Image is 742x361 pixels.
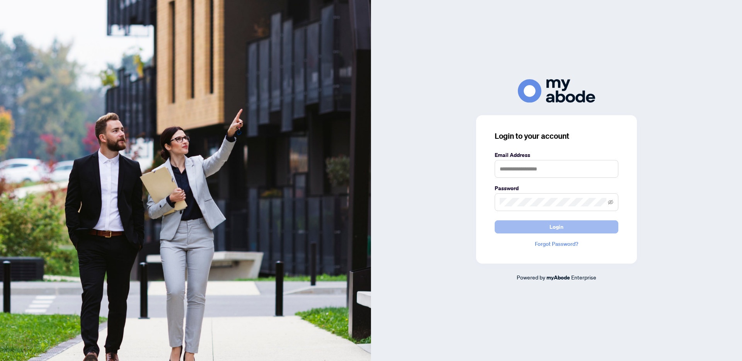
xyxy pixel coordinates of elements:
[495,151,618,159] label: Email Address
[608,199,613,205] span: eye-invisible
[518,79,595,103] img: ma-logo
[550,221,563,233] span: Login
[495,240,618,248] a: Forgot Password?
[546,273,570,282] a: myAbode
[495,184,618,192] label: Password
[495,220,618,233] button: Login
[517,274,545,281] span: Powered by
[495,131,618,141] h3: Login to your account
[571,274,596,281] span: Enterprise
